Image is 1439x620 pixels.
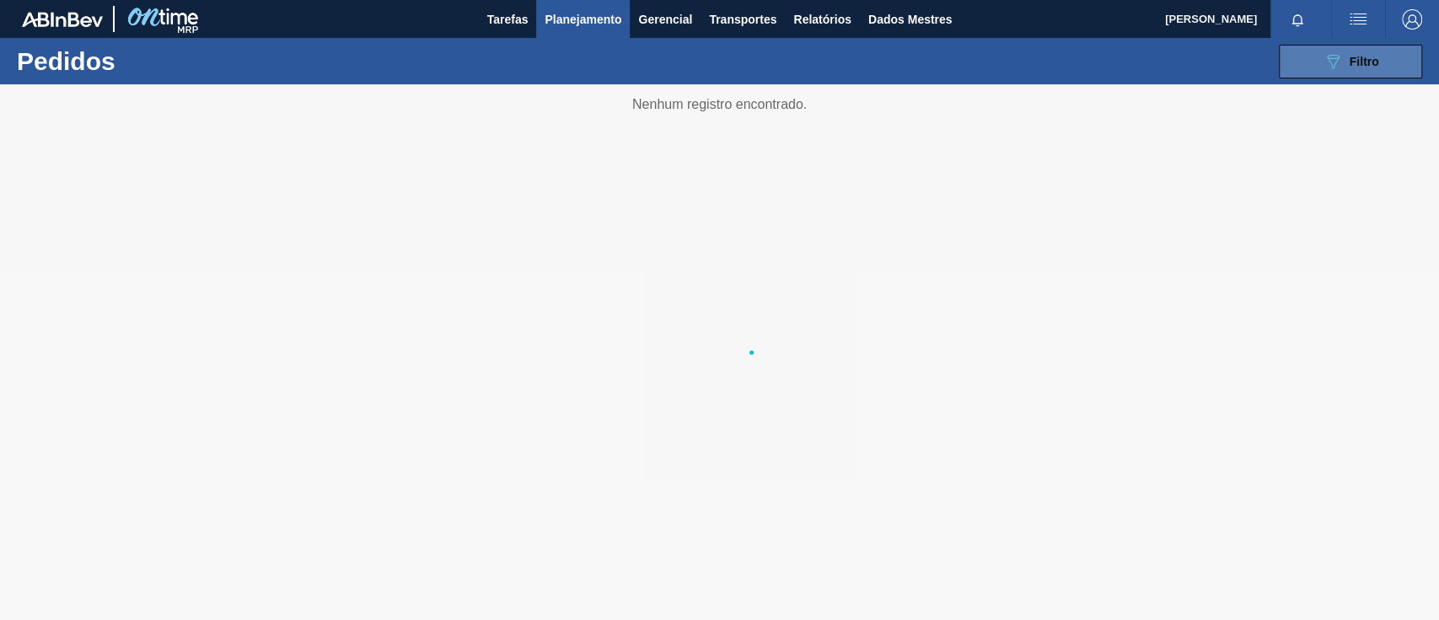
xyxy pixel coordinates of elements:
[545,13,621,26] font: Planejamento
[1402,9,1422,30] img: Sair
[1348,9,1368,30] img: ações do usuário
[1279,45,1422,78] button: Filtro
[793,13,851,26] font: Relatórios
[638,13,692,26] font: Gerencial
[1350,55,1379,68] span: Filtro
[1270,8,1324,31] button: Notificações
[868,13,953,26] font: Dados Mestres
[22,12,103,27] img: TNhmsLtSVTkK8tSr43FrP2fwEKptu5GPRR3wAAAABJRU5ErkJggg==
[1165,13,1257,25] font: [PERSON_NAME]
[709,13,776,26] font: Transportes
[487,13,529,26] font: Tarefas
[17,51,264,71] h1: Pedidos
